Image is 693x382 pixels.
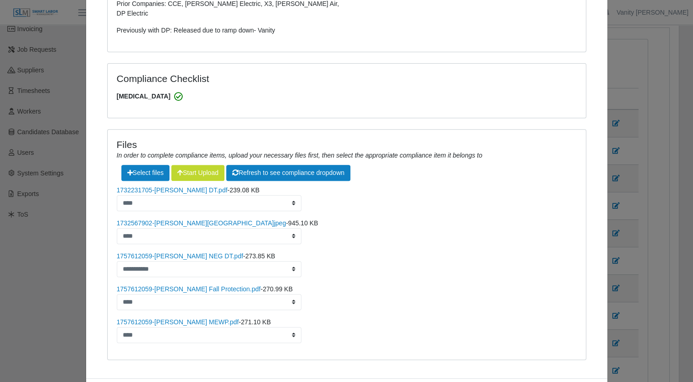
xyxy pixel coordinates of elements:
span: 945.10 KB [288,219,318,227]
p: Previously with DP: Released due to ramp down- Vanity [117,26,340,35]
button: Start Upload [171,165,224,181]
li: - [117,317,577,343]
i: In order to complete compliance items, upload your necessary files first, then select the appropr... [117,152,482,159]
li: - [117,218,577,244]
a: 1757612059-[PERSON_NAME] Fall Protection.pdf [117,285,261,293]
a: 1732567902-[PERSON_NAME][GEOGRAPHIC_DATA]jpeg [117,219,286,227]
span: 273.85 KB [245,252,275,260]
h4: Compliance Checklist [117,73,419,84]
a: 1757612059-[PERSON_NAME] NEG DT.pdf [117,252,243,260]
li: - [117,251,577,277]
li: - [117,284,577,310]
span: Select files [121,165,170,181]
span: [MEDICAL_DATA] [117,92,577,101]
li: - [117,186,577,211]
button: Refresh to see compliance dropdown [226,165,350,181]
span: 270.99 KB [263,285,293,293]
span: 271.10 KB [241,318,271,326]
span: 239.08 KB [229,186,259,194]
a: 1732231705-[PERSON_NAME] DT.pdf [117,186,228,194]
h4: Files [117,139,577,150]
a: 1757612059-[PERSON_NAME] MEWP.pdf [117,318,239,326]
